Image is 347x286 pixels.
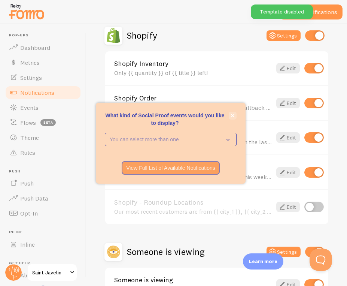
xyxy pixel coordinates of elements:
span: Notifications [20,89,54,96]
span: beta [40,119,56,126]
div: Template disabled [251,4,313,19]
a: Events [4,100,82,115]
a: Flows beta [4,115,82,130]
button: View Full List of Available Notifications [122,161,220,175]
div: Learn more [243,253,283,270]
button: Settings [267,247,301,257]
div: Only {{ quantity }} of {{ title }} left! [114,69,272,76]
a: Saint Javelin [27,264,77,282]
button: Settings [267,30,301,41]
p: What kind of Social Proof events would you like to display? [105,112,237,127]
a: Rules [4,145,82,160]
span: Get Help [9,261,82,266]
span: Push Data [20,195,48,202]
a: Inline [4,237,82,252]
span: Inline [9,230,82,235]
span: Inline [20,241,35,248]
a: Metrics [4,55,82,70]
span: Pop-ups [9,33,82,38]
div: What kind of Social Proof events would you like to display? [96,103,246,184]
a: Edit [276,132,300,143]
p: View Full List of Available Notifications [126,164,215,172]
span: Flows [20,119,36,126]
a: Edit [276,98,300,108]
a: Someone is viewing [114,277,272,283]
h2: Someone is viewing [127,246,204,258]
a: Edit [276,63,300,73]
p: You can select more than one [110,136,221,143]
button: close, [229,112,237,120]
img: Someone is viewing [104,243,122,261]
a: Opt-In [4,206,82,221]
span: Rules [20,149,35,156]
a: Notifications [4,85,82,100]
a: Settings [4,70,82,85]
img: Shopify [104,27,122,45]
h2: Shopify [127,30,157,41]
span: Dashboard [20,44,50,51]
a: Shopify - Roundup Locations [114,199,272,206]
a: Push [4,176,82,191]
span: Push [9,169,82,174]
iframe: Help Scout Beacon - Open [310,249,332,271]
span: Opt-In [20,210,38,217]
div: Our most recent customers are from {{ city_1 }}, {{ city_2 }}, and {{ city_3 }} [114,208,272,215]
span: Settings [20,74,42,81]
a: Shopify Inventory [114,60,272,67]
span: Push [20,180,34,187]
span: Theme [20,134,39,141]
img: fomo-relay-logo-orange.svg [8,2,45,21]
a: Dashboard [4,40,82,55]
span: Metrics [20,59,40,66]
button: You can select more than one [105,133,237,146]
span: Saint Javelin [32,268,68,277]
a: Shopify Order [114,95,272,102]
a: Edit [276,167,300,178]
a: Push Data [4,191,82,206]
p: Learn more [249,258,277,265]
a: Edit [276,202,300,212]
span: Events [20,104,39,111]
a: Theme [4,130,82,145]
